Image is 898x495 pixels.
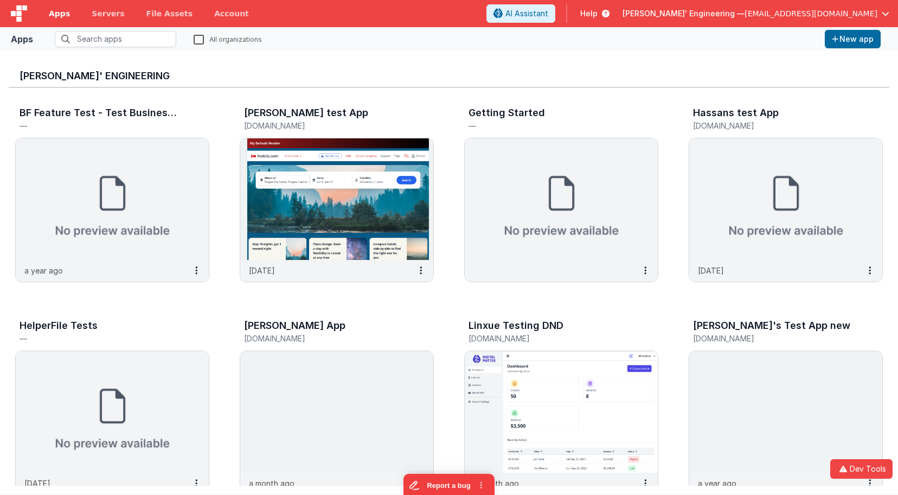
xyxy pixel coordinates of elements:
[623,8,889,19] button: [PERSON_NAME]' Engineering — [EMAIL_ADDRESS][DOMAIN_NAME]
[825,30,881,48] button: New app
[693,107,779,118] h3: Hassans test App
[20,107,179,118] h3: BF Feature Test - Test Business File
[20,122,182,130] h5: —
[623,8,745,19] span: [PERSON_NAME]' Engineering —
[244,334,407,342] h5: [DOMAIN_NAME]
[469,320,563,331] h3: Linxue Testing DND
[745,8,877,19] span: [EMAIL_ADDRESS][DOMAIN_NAME]
[580,8,598,19] span: Help
[244,122,407,130] h5: [DOMAIN_NAME]
[55,31,176,47] input: Search apps
[473,478,519,489] p: a month ago
[244,320,345,331] h3: [PERSON_NAME] App
[249,265,275,276] p: [DATE]
[24,265,63,276] p: a year ago
[698,478,736,489] p: a year ago
[244,107,368,118] h3: [PERSON_NAME] test App
[505,8,548,19] span: AI Assistant
[24,478,50,489] p: [DATE]
[469,334,631,342] h5: [DOMAIN_NAME]
[698,265,724,276] p: [DATE]
[194,34,262,44] label: All organizations
[20,320,98,331] h3: HelperFile Tests
[830,459,893,479] button: Dev Tools
[92,8,124,19] span: Servers
[469,122,631,130] h5: —
[20,334,182,342] h5: —
[486,4,555,23] button: AI Assistant
[693,122,856,130] h5: [DOMAIN_NAME]
[249,478,294,489] p: a month ago
[20,71,878,81] h3: [PERSON_NAME]' Engineering
[693,334,856,342] h5: [DOMAIN_NAME]
[49,8,70,19] span: Apps
[469,107,545,118] h3: Getting Started
[693,320,850,331] h3: [PERSON_NAME]'s Test App new
[11,33,33,46] div: Apps
[146,8,193,19] span: File Assets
